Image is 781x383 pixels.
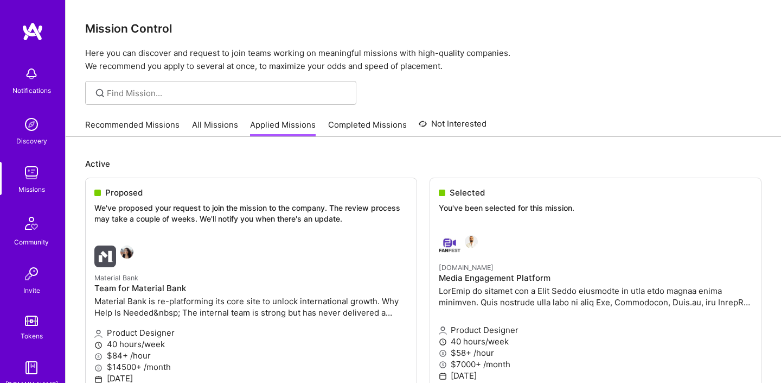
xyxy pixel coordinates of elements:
[25,316,38,326] img: tokens
[107,87,348,99] input: Find Mission...
[94,364,103,372] i: icon MoneyGray
[94,246,116,267] img: Material Bank company logo
[94,330,103,338] i: icon Applicant
[94,338,408,350] p: 40 hours/week
[94,284,408,293] h4: Team for Material Bank
[18,210,44,236] img: Community
[94,327,408,338] p: Product Designer
[250,119,316,137] a: Applied Missions
[94,296,408,318] p: Material Bank is re-platforming its core site to unlock international growth. Why Help Is Needed&...
[22,22,43,41] img: logo
[94,350,408,361] p: $84+ /hour
[419,117,486,137] a: Not Interested
[16,135,47,147] div: Discovery
[94,203,408,224] p: We've proposed your request to join the mission to the company. The review process may take a cou...
[85,22,761,35] h3: Mission Control
[21,63,42,85] img: bell
[94,353,103,361] i: icon MoneyGray
[21,330,43,342] div: Tokens
[105,187,143,198] span: Proposed
[94,87,106,99] i: icon SearchGrey
[120,246,133,259] img: Christina Luchkiw
[328,119,407,137] a: Completed Missions
[85,119,180,137] a: Recommended Missions
[18,184,45,195] div: Missions
[94,341,103,349] i: icon Clock
[21,357,42,379] img: guide book
[23,285,40,296] div: Invite
[21,263,42,285] img: Invite
[85,158,761,169] p: Active
[21,162,42,184] img: teamwork
[94,274,138,282] small: Material Bank
[14,236,49,248] div: Community
[21,114,42,135] img: discovery
[94,361,408,373] p: $14500+ /month
[192,119,238,137] a: All Missions
[85,47,761,73] p: Here you can discover and request to join teams working on meaningful missions with high-quality ...
[12,85,51,96] div: Notifications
